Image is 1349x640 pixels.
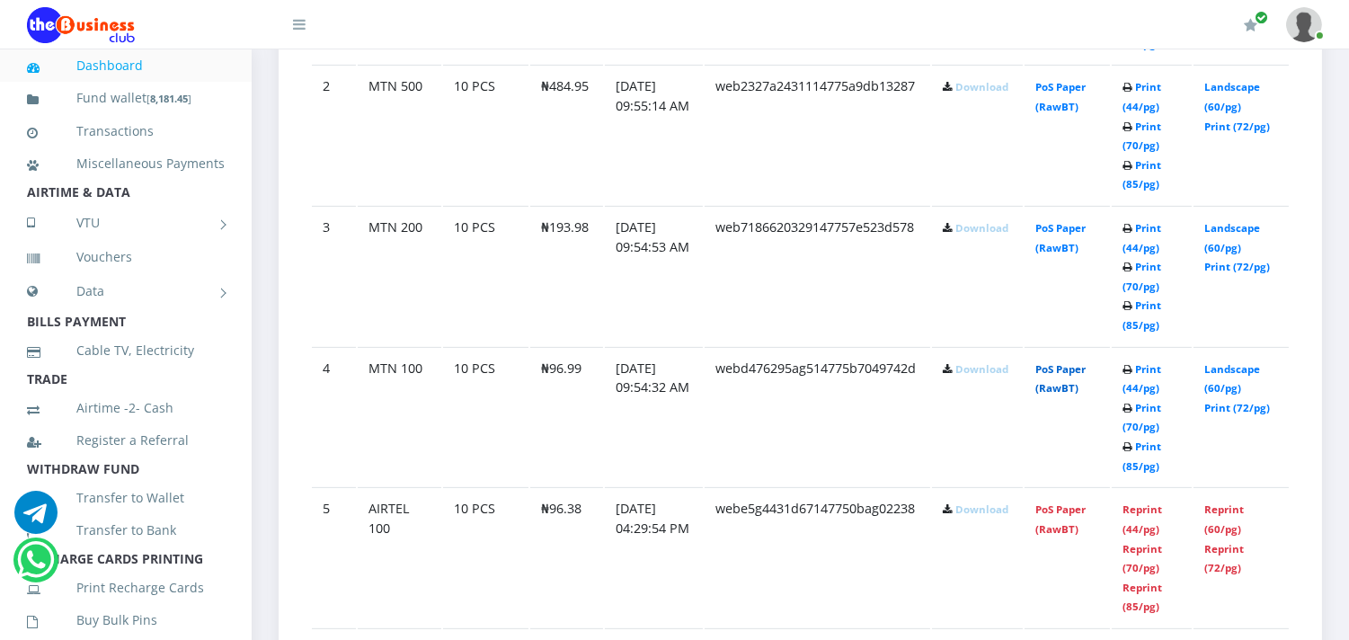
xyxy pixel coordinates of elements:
[1123,260,1161,293] a: Print (70/pg)
[1204,401,1270,414] a: Print (72/pg)
[312,206,356,345] td: 3
[705,487,930,627] td: webe5g4431d67147750bag02238
[1286,7,1322,42] img: User
[443,65,528,204] td: 10 PCS
[18,552,55,582] a: Chat for support
[1204,362,1260,396] a: Landscape (60/pg)
[27,45,225,86] a: Dashboard
[358,65,441,204] td: MTN 500
[443,206,528,345] td: 10 PCS
[530,487,603,627] td: ₦96.38
[150,92,188,105] b: 8,181.45
[1123,542,1162,575] a: Reprint (70/pg)
[27,77,225,120] a: Fund wallet[8,181.45]
[27,111,225,152] a: Transactions
[312,487,356,627] td: 5
[1204,120,1270,133] a: Print (72/pg)
[1123,502,1162,536] a: Reprint (44/pg)
[27,236,225,278] a: Vouchers
[1204,80,1260,113] a: Landscape (60/pg)
[605,347,703,486] td: [DATE] 09:54:32 AM
[955,221,1008,235] a: Download
[605,487,703,627] td: [DATE] 04:29:54 PM
[605,206,703,345] td: [DATE] 09:54:53 AM
[1123,120,1161,153] a: Print (70/pg)
[1123,80,1161,113] a: Print (44/pg)
[1123,158,1161,191] a: Print (85/pg)
[443,487,528,627] td: 10 PCS
[27,200,225,245] a: VTU
[955,362,1008,376] a: Download
[1204,502,1244,536] a: Reprint (60/pg)
[27,7,135,43] img: Logo
[1123,221,1161,254] a: Print (44/pg)
[1255,11,1268,24] span: Renew/Upgrade Subscription
[312,347,356,486] td: 4
[27,420,225,461] a: Register a Referral
[1244,18,1257,32] i: Renew/Upgrade Subscription
[1035,502,1086,536] a: PoS Paper (RawBT)
[1204,221,1260,254] a: Landscape (60/pg)
[1123,362,1161,396] a: Print (44/pg)
[27,269,225,314] a: Data
[27,143,225,184] a: Miscellaneous Payments
[27,567,225,609] a: Print Recharge Cards
[27,330,225,371] a: Cable TV, Electricity
[146,92,191,105] small: [ ]
[358,347,441,486] td: MTN 100
[1035,362,1086,396] a: PoS Paper (RawBT)
[1035,221,1086,254] a: PoS Paper (RawBT)
[27,510,225,551] a: Transfer to Bank
[1123,401,1161,434] a: Print (70/pg)
[443,347,528,486] td: 10 PCS
[312,65,356,204] td: 2
[1204,542,1244,575] a: Reprint (72/pg)
[358,206,441,345] td: MTN 200
[605,65,703,204] td: [DATE] 09:55:14 AM
[955,502,1008,516] a: Download
[705,65,930,204] td: web2327a2431114775a9db13287
[530,206,603,345] td: ₦193.98
[530,347,603,486] td: ₦96.99
[530,65,603,204] td: ₦484.95
[705,347,930,486] td: webd476295ag514775b7049742d
[955,80,1008,93] a: Download
[1204,260,1270,273] a: Print (72/pg)
[27,387,225,429] a: Airtime -2- Cash
[1123,440,1161,473] a: Print (85/pg)
[358,487,441,627] td: AIRTEL 100
[14,504,58,534] a: Chat for support
[705,206,930,345] td: web7186620329147757e523d578
[1035,80,1086,113] a: PoS Paper (RawBT)
[1123,298,1161,332] a: Print (85/pg)
[1123,581,1162,614] a: Reprint (85/pg)
[27,477,225,519] a: Transfer to Wallet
